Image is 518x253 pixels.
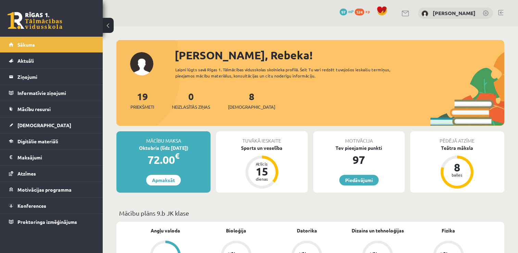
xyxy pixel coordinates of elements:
div: balles [447,173,467,177]
span: [DEMOGRAPHIC_DATA] [228,104,275,110]
span: Sākums [17,41,35,48]
div: Pēdējā atzīme [410,131,504,144]
span: Aktuāli [17,58,34,64]
a: Mācību resursi [9,101,94,117]
a: Motivācijas programma [9,182,94,197]
legend: Ziņojumi [17,69,94,85]
a: Konferences [9,198,94,214]
a: Dizains un tehnoloģijas [352,227,404,234]
div: [PERSON_NAME], Rebeka! [175,47,504,63]
legend: Maksājumi [17,149,94,165]
a: Teātra māksla 8 balles [410,144,504,190]
div: 97 [313,152,405,168]
div: 15 [252,166,272,177]
span: Proktoringa izmēģinājums [17,219,77,225]
a: [DEMOGRAPHIC_DATA] [9,117,94,133]
span: Neizlasītās ziņas [172,104,210,110]
a: Apmaksāt [146,175,181,185]
div: 8 [447,162,467,173]
span: Motivācijas programma [17,186,72,193]
a: 524 xp [355,9,373,14]
a: Informatīvie ziņojumi [9,85,94,101]
a: Sports un veselība Atlicis 15 dienas [216,144,307,190]
span: Priekšmeti [130,104,154,110]
div: Sports un veselība [216,144,307,152]
a: Rīgas 1. Tālmācības vidusskola [8,12,62,29]
a: 19Priekšmeti [130,90,154,110]
a: 0Neizlasītās ziņas [172,90,210,110]
a: Piedāvājumi [339,175,379,185]
p: Mācību plāns 9.b JK klase [119,208,502,218]
div: Laipni lūgts savā Rīgas 1. Tālmācības vidusskolas skolnieka profilā. Šeit Tu vari redzēt tuvojošo... [175,67,408,79]
div: Tev pieejamie punkti [313,144,405,152]
span: mP [348,9,354,14]
a: Aktuāli [9,53,94,69]
div: Tuvākā ieskaite [216,131,307,144]
span: 97 [340,9,347,15]
a: Fizika [442,227,455,234]
a: Proktoringa izmēģinājums [9,214,94,230]
span: Atzīmes [17,170,36,177]
a: Atzīmes [9,166,94,181]
span: 524 [355,9,364,15]
span: € [175,151,179,161]
a: Ziņojumi [9,69,94,85]
div: dienas [252,177,272,181]
span: [DEMOGRAPHIC_DATA] [17,122,71,128]
a: Datorika [297,227,317,234]
a: Maksājumi [9,149,94,165]
a: Bioloģija [226,227,246,234]
img: Rebeka Zvirgzdiņa-Stepanova [421,10,428,17]
span: xp [365,9,370,14]
div: 72.00 [116,152,211,168]
span: Digitālie materiāli [17,138,58,144]
span: Konferences [17,203,46,209]
div: Mācību maksa [116,131,211,144]
div: Teātra māksla [410,144,504,152]
a: Digitālie materiāli [9,133,94,149]
a: 97 mP [340,9,354,14]
legend: Informatīvie ziņojumi [17,85,94,101]
span: Mācību resursi [17,106,51,112]
div: Atlicis [252,162,272,166]
a: 8[DEMOGRAPHIC_DATA] [228,90,275,110]
a: [PERSON_NAME] [433,10,476,16]
div: Oktobris (līdz [DATE]) [116,144,211,152]
a: Sākums [9,37,94,52]
a: Angļu valoda [151,227,180,234]
div: Motivācija [313,131,405,144]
